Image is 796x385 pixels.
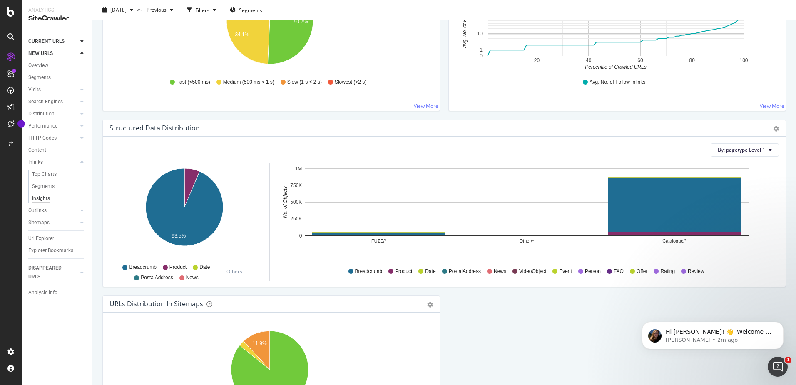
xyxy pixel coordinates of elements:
svg: A chart. [112,163,257,260]
a: Content [28,146,86,155]
div: Others... [226,268,250,275]
span: FAQ [614,268,624,275]
div: SiteCrawler [28,14,85,23]
div: Url Explorer [28,234,54,243]
span: Product [169,264,187,271]
text: 0 [480,53,483,59]
span: Slow (1 s < 2 s) [287,79,322,86]
text: 1M [295,166,302,172]
div: Search Engines [28,97,63,106]
button: [DATE] [99,3,137,17]
text: 0 [299,233,302,239]
a: Top Charts [32,170,86,179]
span: Segments [239,6,262,13]
text: Percentile of Crawled URLs [585,64,646,70]
a: Segments [32,182,86,191]
div: Inlinks [28,158,43,167]
span: Review [688,268,704,275]
a: View More [760,102,784,110]
span: Breadcrumb [129,264,156,271]
div: Segments [28,73,51,82]
button: Filters [184,3,219,17]
span: By: pagetype Level 1 [718,146,765,153]
text: 40 [586,57,592,63]
text: 50.7% [294,19,308,25]
a: Analysis Info [28,288,86,297]
span: Fast (<500 ms) [177,79,210,86]
text: Other/* [520,238,535,243]
div: Segments [32,182,55,191]
a: Distribution [28,110,78,118]
a: Insights [32,194,86,203]
div: Filters [195,6,209,13]
a: Performance [28,122,78,130]
div: Analytics [28,7,85,14]
div: Structured Data Distribution [109,124,200,132]
div: Sitemaps [28,218,50,227]
div: Overview [28,61,48,70]
div: Visits [28,85,41,94]
span: 1 [785,357,791,363]
span: Date [199,264,210,271]
span: News [186,274,199,281]
a: HTTP Codes [28,134,78,142]
text: 750K [290,182,302,188]
div: Insights [32,194,50,203]
div: Outlinks [28,206,47,215]
a: View More [414,102,438,110]
div: Performance [28,122,57,130]
text: 20 [534,57,540,63]
span: Event [559,268,572,275]
span: vs [137,5,143,12]
div: NEW URLS [28,49,53,58]
a: Segments [28,73,86,82]
text: 100 [739,57,748,63]
span: Previous [143,6,167,13]
span: Product [395,268,412,275]
div: CURRENT URLS [28,37,65,46]
text: 11.9% [253,340,267,346]
div: gear [773,126,779,132]
span: Rating [660,268,675,275]
text: 34.1% [235,32,249,37]
div: Distribution [28,110,55,118]
a: CURRENT URLS [28,37,78,46]
button: Segments [226,3,266,17]
div: Analysis Info [28,288,57,297]
text: 10 [477,31,483,37]
text: 250K [290,216,302,222]
a: DISAPPEARED URLS [28,264,78,281]
div: gear [427,302,433,307]
button: Previous [143,3,177,17]
a: Explorer Bookmarks [28,246,86,255]
span: PostalAddress [449,268,481,275]
div: Tooltip anchor [17,120,25,127]
span: Medium (500 ms < 1 s) [223,79,274,86]
a: Overview [28,61,86,70]
span: Offer [637,268,647,275]
text: 93.5% [172,233,186,239]
text: 500K [290,199,302,205]
span: Avg. No. of Follow Inlinks [590,79,646,86]
div: URLs Distribution in Sitemaps [109,300,203,308]
text: 1 [480,47,483,53]
a: Outlinks [28,206,78,215]
span: 2025 Sep. 14th [110,6,127,13]
span: Breadcrumb [355,268,382,275]
a: NEW URLS [28,49,78,58]
div: HTTP Codes [28,134,57,142]
svg: A chart. [280,163,773,260]
div: DISAPPEARED URLS [28,264,70,281]
text: Catalogue/* [662,238,687,243]
span: Person [585,268,601,275]
span: Slowest (>2 s) [335,79,366,86]
a: Visits [28,85,78,94]
text: FUZE/* [371,238,387,243]
div: Explorer Bookmarks [28,246,73,255]
div: Top Charts [32,170,57,179]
